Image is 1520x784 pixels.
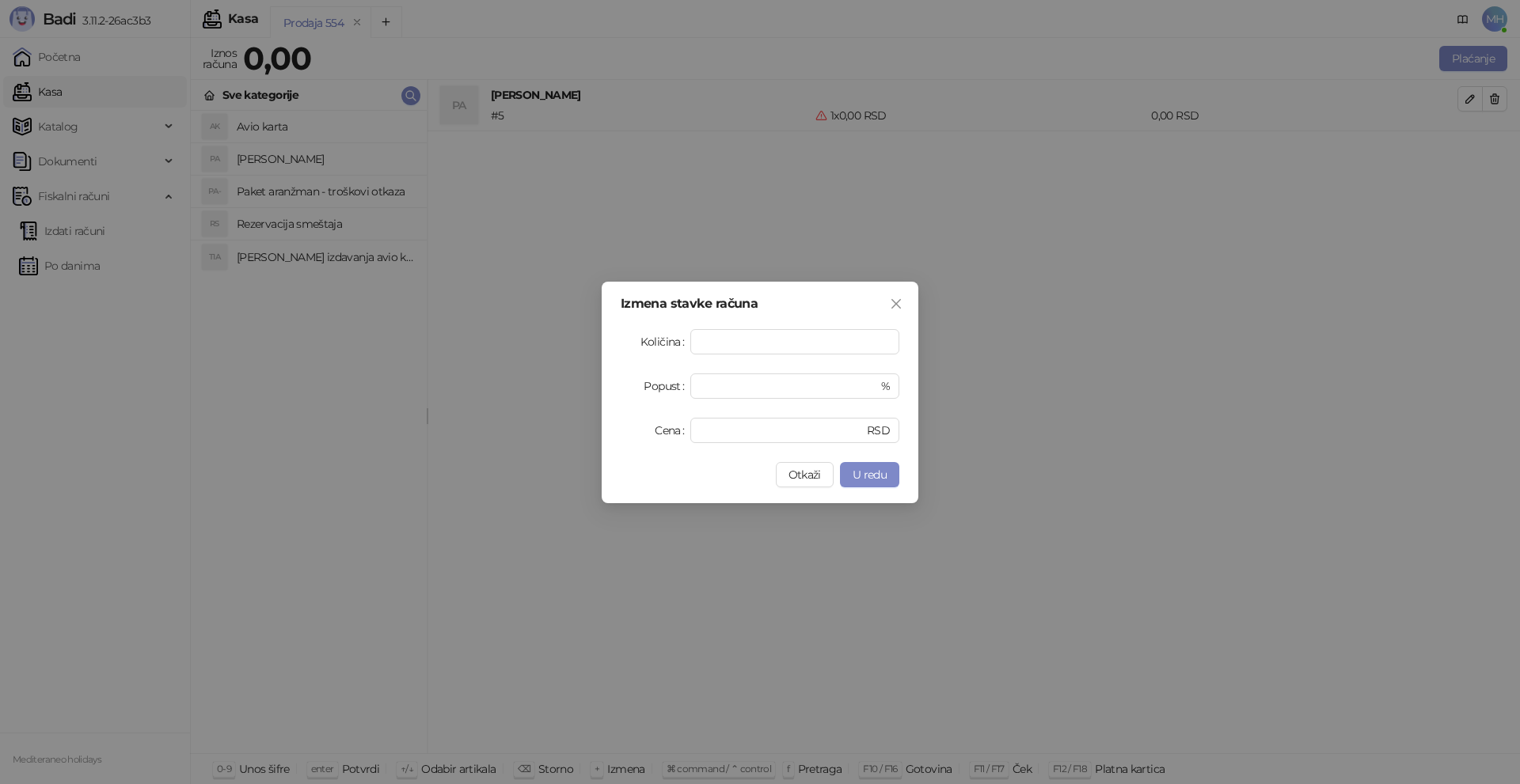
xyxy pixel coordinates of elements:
input: Cena [700,419,864,442]
label: Cena [655,418,690,443]
button: Close [883,291,909,316]
input: Količina [691,330,899,354]
input: Popust [700,374,878,398]
label: Popust [644,373,690,399]
label: Količina [640,329,690,354]
div: Izmena stavke računa [621,297,899,310]
span: Otkaži [788,468,821,482]
span: Zatvori [883,297,909,310]
button: Otkaži [776,462,834,487]
span: close [890,297,902,310]
button: U redu [840,462,899,487]
span: U redu [853,468,887,482]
